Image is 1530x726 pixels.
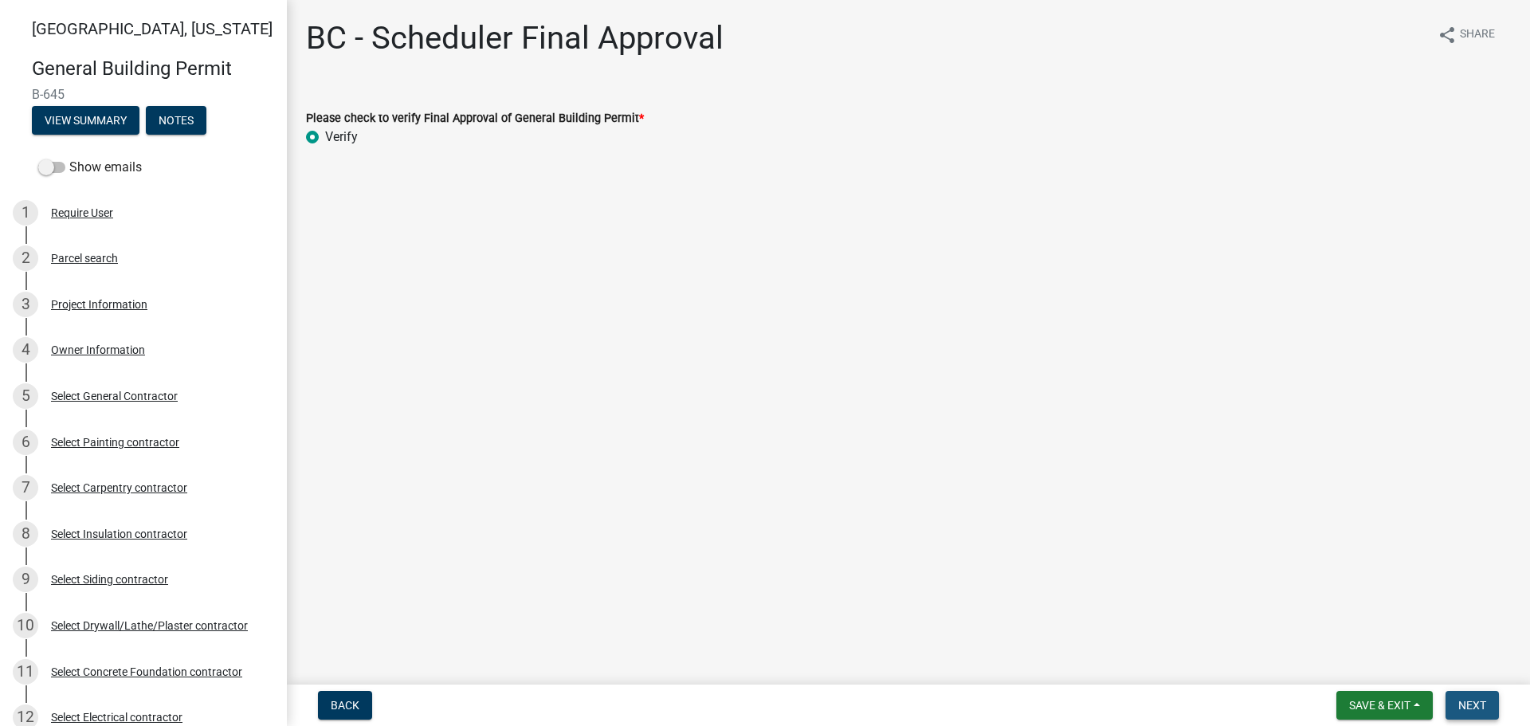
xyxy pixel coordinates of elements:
div: Select Siding contractor [51,574,168,585]
h1: BC - Scheduler Final Approval [306,19,724,57]
div: 6 [13,430,38,455]
div: 7 [13,475,38,500]
div: Owner Information [51,344,145,355]
div: Select Concrete Foundation contractor [51,666,242,677]
div: 9 [13,567,38,592]
div: Select Electrical contractor [51,712,182,723]
i: share [1438,26,1457,45]
div: 1 [13,200,38,226]
label: Verify [325,128,358,147]
button: Back [318,691,372,720]
div: 2 [13,245,38,271]
div: 11 [13,659,38,685]
span: [GEOGRAPHIC_DATA], [US_STATE] [32,19,273,38]
wm-modal-confirm: Notes [146,115,206,128]
div: 5 [13,383,38,409]
button: Notes [146,106,206,135]
span: B-645 [32,87,255,102]
label: Show emails [38,158,142,177]
span: Save & Exit [1349,699,1410,712]
button: View Summary [32,106,139,135]
wm-modal-confirm: Summary [32,115,139,128]
div: Select Drywall/Lathe/Plaster contractor [51,620,248,631]
div: 4 [13,337,38,363]
button: shareShare [1425,19,1508,50]
button: Save & Exit [1336,691,1433,720]
span: Next [1458,699,1486,712]
span: Share [1460,26,1495,45]
div: Select Painting contractor [51,437,179,448]
div: Require User [51,207,113,218]
div: Select Insulation contractor [51,528,187,540]
span: Back [331,699,359,712]
div: Parcel search [51,253,118,264]
div: Project Information [51,299,147,310]
div: 3 [13,292,38,317]
label: Please check to verify Final Approval of General Building Permit [306,113,644,124]
button: Next [1446,691,1499,720]
div: 8 [13,521,38,547]
div: Select Carpentry contractor [51,482,187,493]
h4: General Building Permit [32,57,274,80]
div: 10 [13,613,38,638]
div: Select General Contractor [51,390,178,402]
